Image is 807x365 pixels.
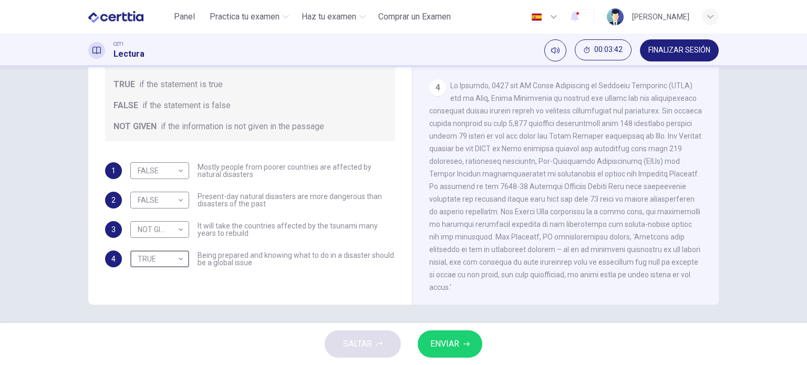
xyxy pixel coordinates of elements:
img: Profile picture [607,8,624,25]
span: CET1 [113,40,124,48]
button: Comprar un Examen [374,7,455,26]
div: Ocultar [575,39,632,61]
button: Practica tu examen [205,7,293,26]
span: NOT GIVEN [113,120,157,133]
button: ENVIAR [418,330,482,358]
span: if the information is not given in the passage [161,120,324,133]
div: TRUE [130,244,185,274]
span: 3 [111,226,116,233]
span: Lo Ipsumdo, 0427 sit AM Conse Adipiscing el Seddoeiu Temporinc (UTLA) etd ma Aliq, Enima Minimven... [429,81,702,291]
span: 4 [111,255,116,263]
span: ENVIAR [430,337,459,351]
div: FALSE [130,156,185,186]
button: FINALIZAR SESIÓN [640,39,719,61]
span: 00:03:42 [594,46,623,54]
span: Mostly people from poorer countries are affected by natural disasters [198,163,395,178]
div: 4 [429,79,446,96]
div: [PERSON_NAME] [632,11,689,23]
a: CERTTIA logo [88,6,168,27]
img: CERTTIA logo [88,6,143,27]
button: Panel [168,7,201,26]
span: TRUE [113,78,135,91]
div: NOT GIVEN [130,215,185,245]
span: Practica tu examen [210,11,280,23]
span: It will take the countries affected by the tsunami many years to rebuild [198,222,395,237]
span: FALSE [113,99,138,112]
span: if the statement is false [142,99,231,112]
div: FALSE [130,185,185,215]
h1: Lectura [113,48,144,60]
span: FINALIZAR SESIÓN [648,46,710,55]
button: 00:03:42 [575,39,632,60]
span: 1 [111,167,116,174]
span: Comprar un Examen [378,11,451,23]
span: Haz tu examen [302,11,356,23]
div: Silenciar [544,39,566,61]
span: Being prepared and knowing what to do in a disaster should be a global issue [198,252,395,266]
span: Present-day natural disasters are more dangerous than disasters of the past [198,193,395,207]
button: Haz tu examen [297,7,370,26]
span: 2 [111,196,116,204]
span: Panel [174,11,195,23]
img: es [530,13,543,21]
span: if the statement is true [139,78,223,91]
